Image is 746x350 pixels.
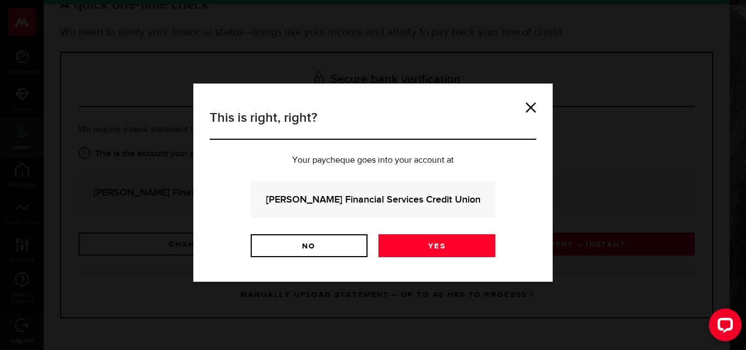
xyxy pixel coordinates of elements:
[265,192,481,207] strong: [PERSON_NAME] Financial Services Credit Union
[210,156,536,165] p: Your paycheque goes into your account at
[210,108,536,140] h3: This is right, right?
[700,304,746,350] iframe: LiveChat chat widget
[251,234,368,257] a: No
[378,234,495,257] a: Yes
